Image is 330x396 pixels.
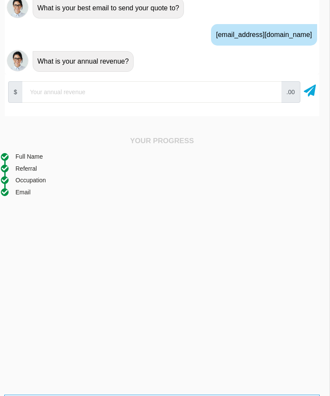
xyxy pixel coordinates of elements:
img: Chatbot | PLI [7,50,28,71]
span: .00 [281,81,300,103]
div: Email [15,187,31,197]
div: [EMAIL_ADDRESS][DOMAIN_NAME] [211,24,317,46]
div: What is your annual revenue? [33,51,134,72]
div: Occupation [15,175,46,185]
h4: Your Progress [1,137,323,145]
input: Your annual revenue [22,81,281,103]
div: Full Name [15,152,43,161]
span: $ [8,81,23,103]
div: Referral [15,164,37,173]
